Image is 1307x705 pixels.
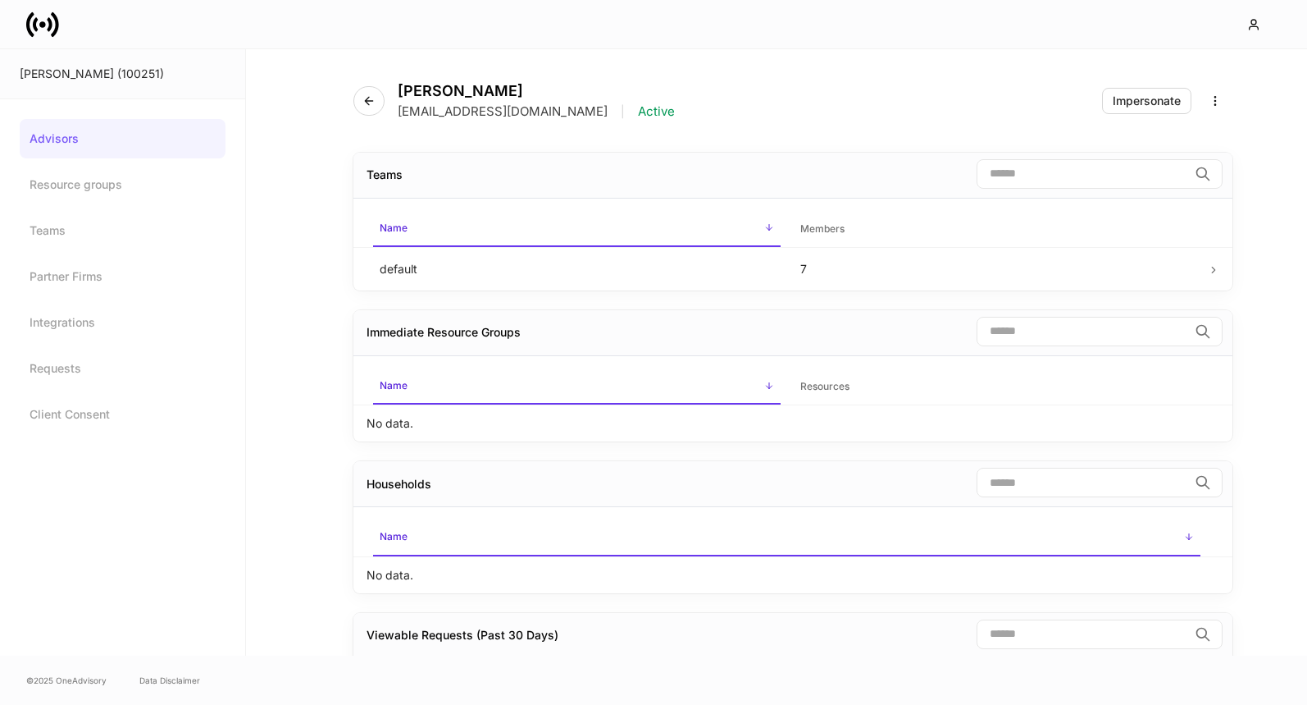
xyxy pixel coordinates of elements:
[367,476,431,492] div: Households
[1113,95,1181,107] div: Impersonate
[787,247,1208,291] td: 7
[20,395,225,434] a: Client Consent
[367,415,413,432] p: No data.
[20,66,225,82] div: [PERSON_NAME] (100251)
[367,167,403,183] div: Teams
[20,165,225,204] a: Resource groups
[398,103,608,120] p: [EMAIL_ADDRESS][DOMAIN_NAME]
[367,247,787,291] td: default
[380,378,408,393] h6: Name
[1102,88,1191,114] button: Impersonate
[621,103,625,120] p: |
[800,221,845,236] h6: Members
[20,257,225,296] a: Partner Firms
[26,674,107,687] span: © 2025 OneAdvisory
[380,529,408,544] h6: Name
[794,213,1201,246] span: Members
[373,520,1200,556] span: Name
[398,82,675,100] h4: [PERSON_NAME]
[638,103,675,120] p: Active
[20,211,225,250] a: Teams
[373,212,781,247] span: Name
[367,567,413,584] p: No data.
[794,370,1201,404] span: Resources
[380,220,408,236] h6: Name
[20,119,225,158] a: Advisors
[139,674,200,687] a: Data Disclaimer
[800,378,849,394] h6: Resources
[367,627,558,643] div: Viewable Requests (Past 30 Days)
[20,349,225,388] a: Requests
[20,303,225,342] a: Integrations
[367,324,521,341] div: Immediate Resource Groups
[373,369,781,405] span: Name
